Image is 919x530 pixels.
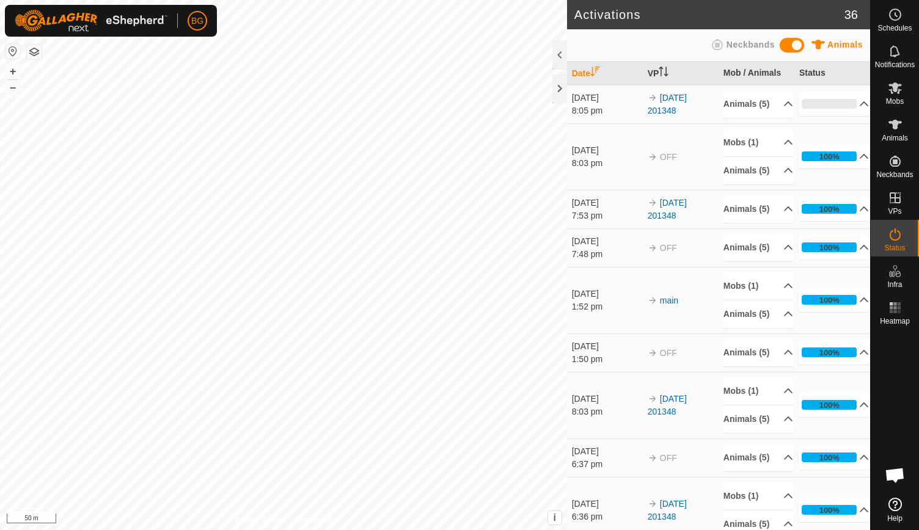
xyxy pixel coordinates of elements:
span: Notifications [875,61,915,68]
div: [DATE] [572,235,642,248]
p-accordion-header: 100% [799,144,869,169]
button: – [5,80,20,95]
span: Animals [882,134,908,142]
div: 100% [819,151,840,162]
img: arrow [648,499,657,509]
th: Mob / Animals [719,62,794,85]
p-sorticon: Activate to sort [590,68,600,78]
img: arrow [648,243,657,253]
p-accordion-header: 100% [799,393,869,417]
div: 6:37 pm [572,458,642,471]
th: Date [567,62,643,85]
img: arrow [648,394,657,404]
span: OFF [660,453,677,463]
div: [DATE] [572,445,642,458]
button: Map Layers [27,45,42,59]
div: [DATE] [572,288,642,300]
p-accordion-header: 100% [799,235,869,260]
span: Status [884,244,905,252]
span: Animals [827,40,863,49]
a: [DATE] 201348 [648,394,687,416]
p-accordion-header: Mobs (1) [723,272,793,300]
button: i [548,511,562,525]
a: [DATE] 201348 [648,198,687,220]
div: 1:50 pm [572,353,642,366]
div: 0% [802,99,857,109]
div: 100% [802,204,857,214]
p-accordion-header: Animals (5) [723,339,793,366]
span: VPs [888,208,901,215]
img: arrow [648,198,657,208]
p-accordion-header: Animals (5) [723,90,793,118]
p-accordion-header: 100% [799,498,869,522]
h2: Activations [574,7,844,22]
a: [DATE] 201348 [648,499,687,521]
img: arrow [648,453,657,463]
a: Contact Us [296,514,332,525]
p-accordion-header: Mobs (1) [723,377,793,405]
div: 100% [802,151,857,161]
button: Reset Map [5,44,20,59]
p-accordion-header: Animals (5) [723,195,793,223]
div: [DATE] [572,393,642,405]
span: OFF [660,243,677,253]
p-accordion-header: 100% [799,445,869,470]
div: 100% [819,347,840,358]
img: arrow [648,93,657,103]
a: Privacy Policy [235,514,281,525]
span: OFF [660,348,677,358]
p-accordion-header: Animals (5) [723,157,793,184]
div: [DATE] [572,498,642,510]
div: 6:36 pm [572,510,642,523]
div: 100% [819,242,840,253]
div: [DATE] [572,92,642,104]
div: 100% [802,347,857,357]
div: 100% [802,242,857,252]
p-accordion-header: 0% [799,92,869,116]
div: 1:52 pm [572,300,642,313]
img: arrow [648,152,657,162]
span: BG [191,15,203,27]
div: [DATE] [572,340,642,353]
a: Help [871,493,919,527]
div: 8:05 pm [572,104,642,117]
img: Gallagher Logo [15,10,167,32]
span: Mobs [886,98,904,105]
div: Open chat [877,457,914,493]
div: [DATE] [572,197,642,209]
p-accordion-header: 100% [799,288,869,312]
span: i [553,512,555,523]
p-accordion-header: Animals (5) [723,300,793,328]
p-accordion-header: Animals (5) [723,444,793,471]
div: 100% [819,504,840,516]
th: VP [643,62,719,85]
div: 100% [819,203,840,215]
p-accordion-header: Animals (5) [723,405,793,433]
p-accordion-header: 100% [799,197,869,221]
div: 100% [819,399,840,411]
p-accordion-header: Animals (5) [723,234,793,261]
span: Infra [887,281,902,288]
span: Help [887,515,903,522]
div: 100% [802,452,857,462]
span: 36 [844,5,858,24]
div: 7:48 pm [572,248,642,261]
th: Status [794,62,870,85]
div: 8:03 pm [572,157,642,170]
p-accordion-header: Mobs (1) [723,129,793,156]
span: OFF [660,152,677,162]
div: 100% [819,452,840,463]
div: 100% [802,295,857,305]
div: 8:03 pm [572,405,642,418]
div: 100% [819,294,840,306]
a: [DATE] 201348 [648,93,687,115]
img: arrow [648,348,657,358]
img: arrow [648,296,657,305]
p-accordion-header: Mobs (1) [723,482,793,510]
a: main [660,296,678,305]
p-sorticon: Activate to sort [659,68,668,78]
div: 7:53 pm [572,209,642,222]
span: Schedules [877,24,912,32]
span: Neckbands [727,40,775,49]
button: + [5,64,20,79]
